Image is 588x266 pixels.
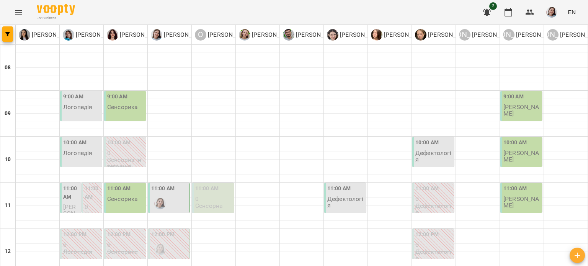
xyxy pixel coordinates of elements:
[63,150,92,156] p: Логопедія
[459,29,470,41] div: [PERSON_NAME]
[63,29,122,41] div: Тетяна Хомин
[415,242,452,248] p: 0
[63,242,100,248] p: 0
[107,248,138,255] p: Сенсорика
[107,184,131,193] label: 11:00 AM
[426,30,474,39] p: [PERSON_NAME]
[151,29,210,41] div: Дарія Тріпадуш
[195,196,232,202] p: 0
[415,230,439,239] label: 12:00 PM
[327,29,386,41] div: Софія Цюпер
[514,30,562,39] p: [PERSON_NAME]
[327,196,364,209] p: Дефектологія
[162,30,210,39] p: [PERSON_NAME]
[151,29,210,41] a: Д [PERSON_NAME]
[415,202,452,216] p: Дефектологія
[107,93,127,101] label: 9:00 AM
[151,184,175,193] label: 11:00 AM
[19,29,78,41] div: Ірина Керівник
[503,139,527,147] label: 10:00 AM
[195,29,254,41] a: О [PERSON_NAME]
[565,5,579,19] button: EN
[63,93,83,101] label: 9:00 AM
[5,64,11,72] h6: 08
[5,155,11,164] h6: 10
[63,29,74,41] img: Т
[283,29,342,41] a: А [PERSON_NAME]
[151,230,175,239] label: 12:00 PM
[503,184,527,193] label: 11:00 AM
[239,29,250,41] img: О
[327,29,386,41] a: С [PERSON_NAME]
[5,247,11,256] h6: 12
[9,3,28,21] button: Menu
[503,104,541,117] p: [PERSON_NAME]
[503,29,562,41] a: [PERSON_NAME] [PERSON_NAME]
[283,29,294,41] img: А
[415,196,452,202] p: 0
[415,184,439,193] label: 11:00 AM
[63,184,79,201] label: 11:00 AM
[63,248,92,255] p: Логопедія
[107,29,166,41] div: Ольга Крикун
[63,203,78,250] span: [PERSON_NAME] ([PERSON_NAME])
[5,109,11,118] h6: 09
[107,196,138,202] p: Сенсорика
[371,29,461,41] div: Олеся Безтільна
[195,202,223,209] p: Сенсорна
[37,4,75,15] img: Voopty Logo
[107,150,144,156] p: 0
[294,30,342,39] p: [PERSON_NAME]
[415,29,474,41] div: Анна Прокопенко
[195,184,219,193] label: 11:00 AM
[415,248,452,262] p: Дефектологія
[19,29,78,41] a: І [PERSON_NAME]
[239,29,298,41] a: О [PERSON_NAME]
[118,30,166,39] p: [PERSON_NAME]
[107,157,144,170] p: Сенсорна інтеграція
[107,29,166,41] a: О [PERSON_NAME]
[371,29,382,41] img: О
[546,7,557,18] img: 6242ec16dc90ad4268c72ceab8d6e351.jpeg
[338,30,386,39] p: [PERSON_NAME]
[459,29,518,41] a: [PERSON_NAME] [PERSON_NAME]
[74,30,122,39] p: [PERSON_NAME]
[283,29,342,41] div: Андрій Морцун
[85,211,101,224] p: Логопедія
[489,2,497,10] span: 2
[250,30,298,39] p: [PERSON_NAME]
[503,93,524,101] label: 9:00 AM
[503,29,562,41] div: Анна Субота
[107,230,131,239] label: 12:00 PM
[63,139,87,147] label: 10:00 AM
[63,230,87,239] label: 12:00 PM
[503,29,514,41] div: [PERSON_NAME]
[415,29,426,41] img: А
[415,29,474,41] a: А [PERSON_NAME]
[154,244,166,255] img: Дарія Тріпадуш
[85,204,101,210] p: 0
[503,150,541,163] p: [PERSON_NAME]
[107,104,138,110] p: Сенсорика
[5,201,11,210] h6: 11
[154,198,166,209] img: Дарія Тріпадуш
[547,29,559,41] div: [PERSON_NAME]
[327,184,351,193] label: 11:00 AM
[206,30,254,39] p: [PERSON_NAME]
[415,150,452,163] p: Дефектологія
[19,29,30,41] img: І
[415,139,439,147] label: 10:00 AM
[327,29,338,41] img: С
[382,30,461,39] p: [PERSON_NAME] Безтільна
[503,196,541,209] p: [PERSON_NAME]
[151,29,162,41] img: Д
[107,139,131,147] label: 10:00 AM
[195,29,206,41] div: О
[568,8,576,16] span: EN
[371,29,461,41] a: О [PERSON_NAME] Безтільна
[107,242,144,248] p: 0
[107,29,118,41] img: О
[470,30,518,39] p: [PERSON_NAME]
